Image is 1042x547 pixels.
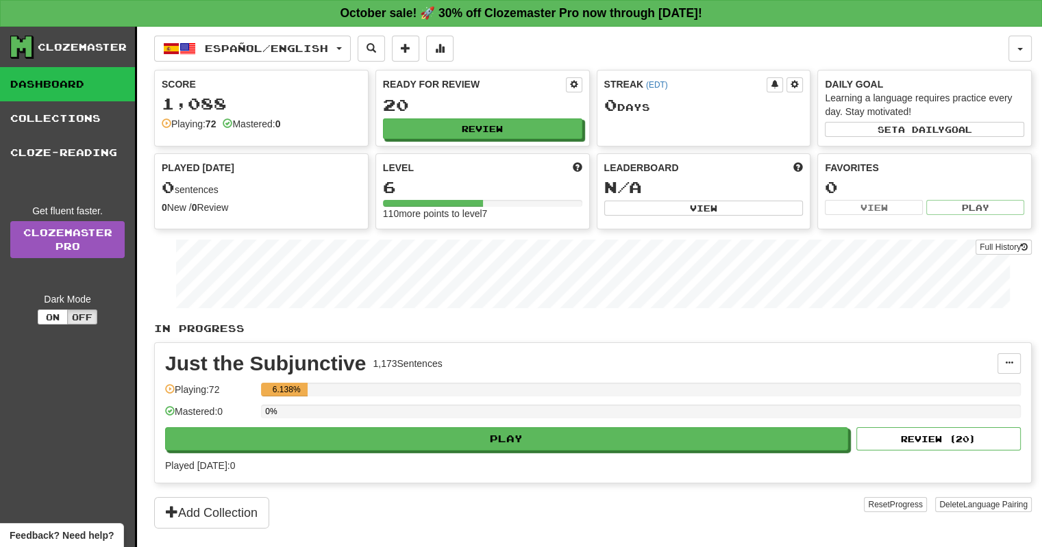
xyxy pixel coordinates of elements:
div: sentences [162,179,361,196]
strong: 72 [206,118,216,129]
span: Played [DATE]: 0 [165,460,235,471]
button: DeleteLanguage Pairing [935,497,1032,512]
a: ClozemasterPro [10,221,125,258]
button: Off [67,309,97,325]
div: Score [162,77,361,91]
div: Clozemaster [38,40,127,54]
button: Search sentences [358,36,385,62]
button: Add sentence to collection [392,36,419,62]
div: Dark Mode [10,292,125,306]
div: Favorites [825,161,1024,175]
span: Español / English [205,42,328,54]
span: a daily [898,125,945,134]
strong: 0 [192,202,197,213]
div: Playing: 72 [165,383,254,405]
div: 1,088 [162,95,361,112]
button: On [38,309,68,325]
div: 6.138% [265,383,308,396]
strong: October sale! 🚀 30% off Clozemaster Pro now through [DATE]! [340,6,702,20]
div: 20 [383,97,582,114]
div: 1,173 Sentences [373,357,442,370]
strong: 0 [275,118,281,129]
button: Full History [976,240,1032,255]
strong: 0 [162,202,167,213]
span: Leaderboard [604,161,679,175]
button: View [604,201,804,216]
span: Score more points to level up [573,161,582,175]
button: More stats [426,36,454,62]
span: 0 [162,177,175,196]
button: ResetProgress [864,497,926,512]
div: Ready for Review [383,77,566,91]
button: Play [926,200,1024,215]
span: This week in points, UTC [793,161,803,175]
div: Playing: [162,117,216,131]
div: 0 [825,179,1024,196]
div: Learning a language requires practice every day. Stay motivated! [825,91,1024,118]
div: Day s [604,97,804,114]
div: Get fluent faster. [10,204,125,218]
button: Review [383,118,582,139]
p: In Progress [154,322,1032,335]
div: Streak [604,77,767,91]
button: Review (20) [856,427,1021,450]
button: Add Collection [154,497,269,529]
div: 110 more points to level 7 [383,207,582,220]
span: Open feedback widget [10,529,114,542]
div: New / Review [162,201,361,214]
button: Español/English [154,36,351,62]
button: View [825,200,923,215]
span: N/A [604,177,642,196]
div: Mastered: [223,117,280,131]
button: Seta dailygoal [825,122,1024,137]
div: Mastered: 0 [165,405,254,427]
div: Daily Goal [825,77,1024,91]
div: Just the Subjunctive [165,353,366,374]
button: Play [165,427,848,450]
span: Level [383,161,414,175]
span: Progress [890,500,923,509]
div: 6 [383,179,582,196]
a: (EDT) [646,80,668,90]
span: Played [DATE] [162,161,234,175]
span: Language Pairing [963,500,1028,509]
span: 0 [604,95,617,114]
